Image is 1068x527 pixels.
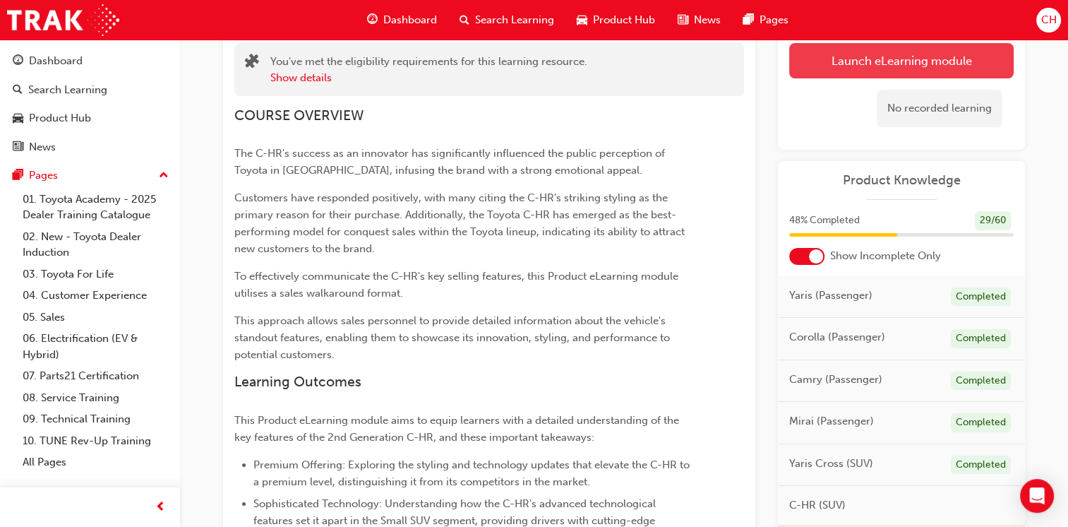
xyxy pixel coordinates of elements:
a: search-iconSearch Learning [448,6,565,35]
button: Pages [6,162,174,189]
a: news-iconNews [666,6,732,35]
span: search-icon [460,11,469,29]
a: Launch eLearning module [789,43,1014,78]
span: Premium Offering: Exploring the styling and technology updates that elevate the C-HR to a premium... [253,458,692,488]
div: Dashboard [29,53,83,69]
div: Completed [951,372,1011,391]
span: puzzle-icon [245,55,259,71]
span: To effectively communicate the C-HR's key selling features, this Product eLearning module utilise... [234,270,681,300]
span: CH [1040,12,1056,28]
span: Mirai (Passenger) [789,413,874,430]
span: Product Hub [593,12,655,28]
a: All Pages [17,451,174,473]
span: 48 % Completed [789,213,860,229]
a: 04. Customer Experience [17,285,174,307]
div: Open Intercom Messenger [1020,479,1054,513]
div: Completed [951,288,1011,307]
span: Dashboard [383,12,437,28]
span: Learning Outcomes [234,374,361,390]
a: Search Learning [6,77,174,103]
div: You've met the eligibility requirements for this learning resource. [270,54,587,85]
span: COURSE OVERVIEW [234,107,364,124]
a: 06. Electrification (EV & Hybrid) [17,328,174,365]
div: News [29,139,56,155]
span: guage-icon [13,55,23,68]
a: Product Knowledge [789,172,1014,189]
span: Search Learning [475,12,554,28]
img: Trak [7,4,119,36]
a: 02. New - Toyota Dealer Induction [17,226,174,263]
a: News [6,134,174,160]
button: DashboardSearch LearningProduct HubNews [6,45,174,162]
span: guage-icon [367,11,378,29]
span: pages-icon [743,11,754,29]
span: News [694,12,721,28]
div: 29 / 60 [975,211,1011,230]
a: 10. TUNE Rev-Up Training [17,430,174,452]
span: pages-icon [13,170,23,182]
button: CH [1036,8,1061,32]
div: Completed [951,456,1011,475]
span: Customers have responded positively, with many citing the C-HR's striking styling as the primary ... [234,191,688,255]
div: Completed [951,329,1011,348]
span: This approach allows sales personnel to provide detailed information about the vehicle's standout... [234,314,673,361]
span: This Product eLearning module aims to equip learners with a detailed understanding of the key fea... [234,414,682,444]
a: car-iconProduct Hub [565,6,666,35]
a: 01. Toyota Academy - 2025 Dealer Training Catalogue [17,189,174,226]
a: Product Hub [6,105,174,131]
span: Show Incomplete Only [830,248,941,264]
a: 07. Parts21 Certification [17,365,174,387]
span: Yaris (Passenger) [789,288,872,304]
span: search-icon [13,84,23,97]
a: 03. Toyota For Life [17,263,174,285]
button: Show details [270,70,332,86]
div: No recorded learning [877,90,1002,127]
span: Camry (Passenger) [789,372,882,388]
a: Dashboard [6,48,174,74]
div: Search Learning [28,82,107,98]
span: Corolla (Passenger) [789,329,885,345]
span: up-icon [159,167,169,185]
span: news-icon [13,141,23,154]
a: 09. Technical Training [17,408,174,430]
span: Yaris Cross (SUV) [789,456,873,472]
a: pages-iconPages [732,6,800,35]
span: car-icon [13,112,23,125]
span: prev-icon [155,499,166,516]
span: C-HR (SUV) [789,497,846,514]
span: car-icon [577,11,587,29]
span: Pages [760,12,788,28]
div: Pages [29,167,58,184]
a: 08. Service Training [17,387,174,409]
span: The C-HR's success as an innovator has significantly influenced the public perception of Toyota i... [234,147,668,177]
div: Completed [951,413,1011,432]
div: Product Hub [29,110,91,126]
a: guage-iconDashboard [356,6,448,35]
span: news-icon [678,11,688,29]
a: 05. Sales [17,307,174,328]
